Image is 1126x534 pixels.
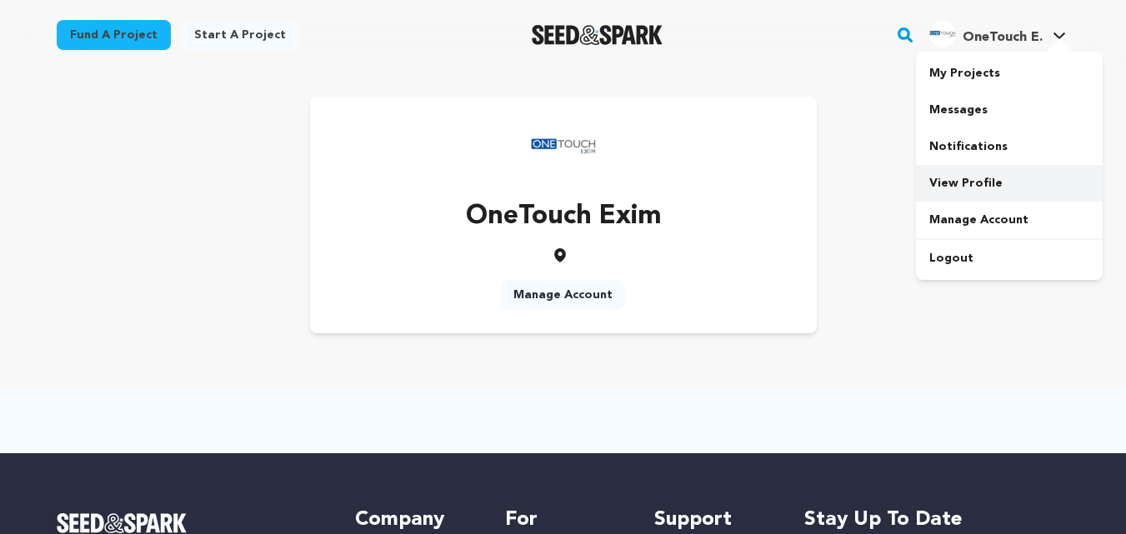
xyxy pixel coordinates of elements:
a: View Profile [916,165,1103,202]
h5: Company [355,507,471,533]
a: Start a project [181,20,299,50]
a: Messages [916,92,1103,128]
a: Notifications [916,128,1103,165]
h5: Stay up to date [804,507,1070,533]
p: OneTouch Exim [466,197,661,237]
a: Seed&Spark Homepage [57,513,323,533]
span: OneTouch E. [963,31,1043,44]
img: Seed&Spark Logo Dark Mode [532,25,663,45]
h5: Support [654,507,770,533]
span: OneTouch E.'s Profile [926,17,1069,52]
img: Seed&Spark Logo [57,513,188,533]
a: Fund a project [57,20,171,50]
a: Manage Account [916,202,1103,238]
a: Manage Account [500,280,626,310]
a: Logout [916,240,1103,277]
img: 06e327a896bf175d.jpg [929,21,956,47]
a: My Projects [916,55,1103,92]
a: OneTouch E.'s Profile [926,17,1069,47]
div: OneTouch E.'s Profile [929,21,1043,47]
a: Seed&Spark Homepage [532,25,663,45]
img: https://seedandspark-static.s3.us-east-2.amazonaws.com/images/User/002/310/641/medium/06e327a896b... [530,113,597,180]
